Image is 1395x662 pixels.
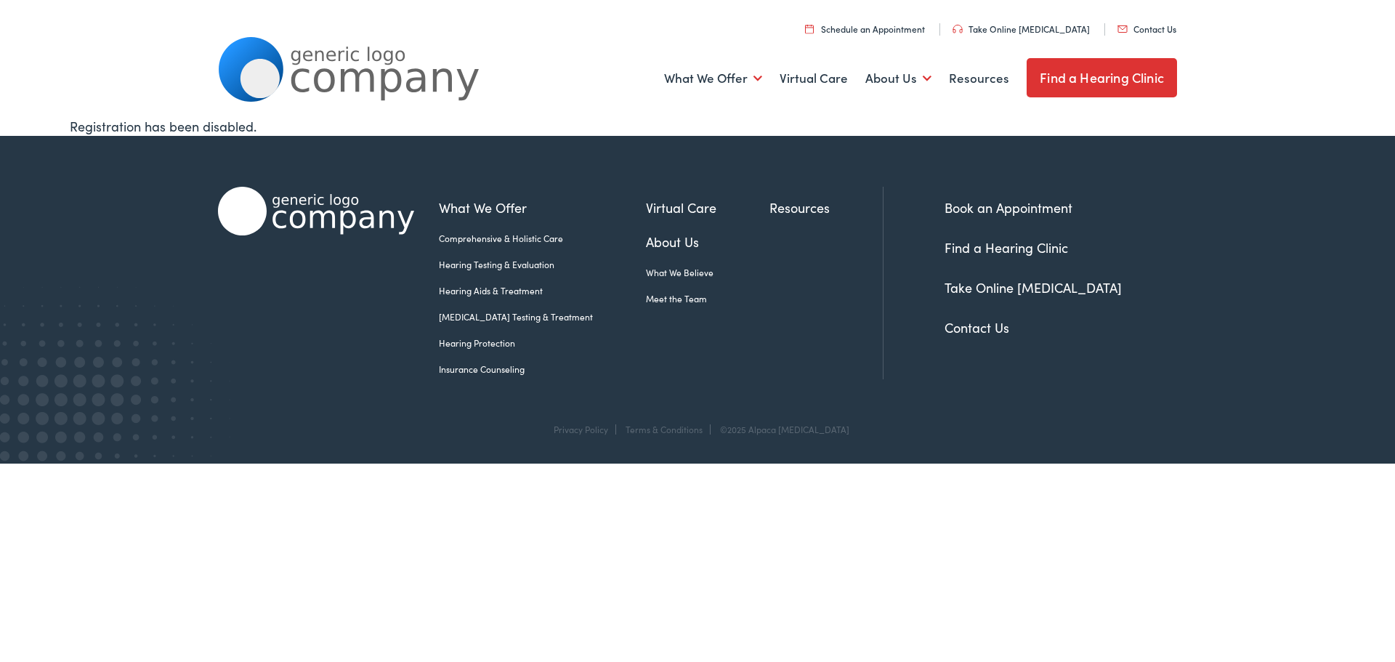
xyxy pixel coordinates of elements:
[953,25,963,33] img: utility icon
[780,52,848,105] a: Virtual Care
[945,318,1009,336] a: Contact Us
[805,23,925,35] a: Schedule an Appointment
[439,232,646,245] a: Comprehensive & Holistic Care
[646,232,769,251] a: About Us
[953,23,1090,35] a: Take Online [MEDICAL_DATA]
[713,424,849,435] div: ©2025 Alpaca [MEDICAL_DATA]
[1117,25,1128,33] img: utility icon
[805,24,814,33] img: utility icon
[439,198,646,217] a: What We Offer
[70,116,1325,136] div: Registration has been disabled.
[865,52,931,105] a: About Us
[646,266,769,279] a: What We Believe
[554,423,608,435] a: Privacy Policy
[1117,23,1176,35] a: Contact Us
[646,292,769,305] a: Meet the Team
[218,187,414,235] img: Alpaca Audiology
[439,310,646,323] a: [MEDICAL_DATA] Testing & Treatment
[439,336,646,350] a: Hearing Protection
[949,52,1009,105] a: Resources
[439,363,646,376] a: Insurance Counseling
[664,52,762,105] a: What We Offer
[945,198,1072,217] a: Book an Appointment
[439,258,646,271] a: Hearing Testing & Evaluation
[769,198,883,217] a: Resources
[646,198,769,217] a: Virtual Care
[439,284,646,297] a: Hearing Aids & Treatment
[626,423,703,435] a: Terms & Conditions
[1027,58,1177,97] a: Find a Hearing Clinic
[945,278,1122,296] a: Take Online [MEDICAL_DATA]
[945,238,1068,257] a: Find a Hearing Clinic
